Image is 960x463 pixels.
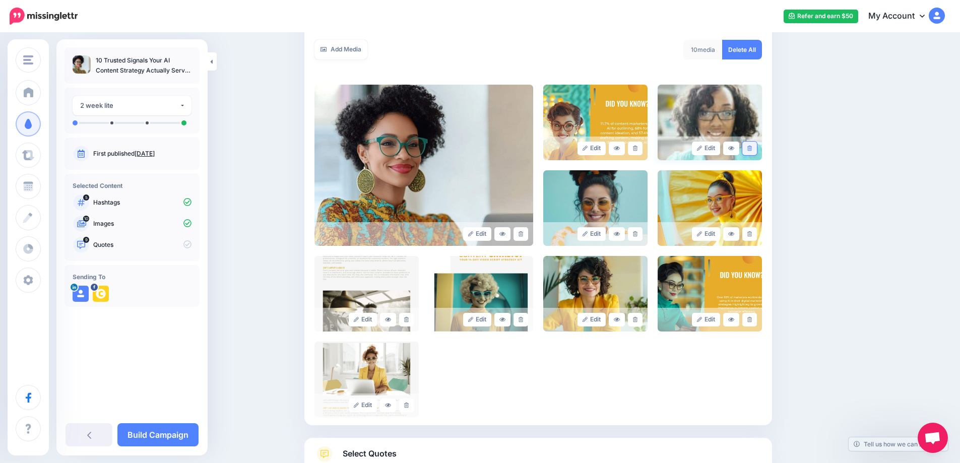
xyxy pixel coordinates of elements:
[784,10,858,23] a: Refer and earn $50
[463,227,492,241] a: Edit
[429,256,533,332] img: 6003e698ca1e5a0db4a10407080c9b6f_large.jpg
[543,85,648,160] img: a903785448e7e8b610966e7f6b125cf2_large.jpg
[314,256,419,332] img: 39d4f2e8424b3f4fcedd61884e6f20ab_large.jpg
[83,216,89,222] span: 10
[849,437,948,451] a: Tell us how we can improve
[73,55,91,74] img: dc4148769dc8eaaa9d32acf0d510b043_thumb.jpg
[692,227,721,241] a: Edit
[578,313,606,326] a: Edit
[343,447,397,460] span: Select Quotes
[73,96,191,115] button: 2 week lite
[80,100,179,111] div: 2 week lite
[314,40,367,59] a: Add Media
[10,8,78,25] img: Missinglettr
[73,273,191,281] h4: Sending To
[658,256,762,332] img: 845b7283639a74e416c9400bd51da223_large.jpg
[83,194,89,201] span: 5
[349,399,377,412] a: Edit
[314,85,533,246] img: dc4148769dc8eaaa9d32acf0d510b043_large.jpg
[93,219,191,228] p: Images
[73,286,89,302] img: user_default_image.png
[463,313,492,326] a: Edit
[658,170,762,246] img: 48caddec6daa0d0dcbfdd114c0231f3a_large.jpg
[683,40,723,59] div: media
[691,46,697,53] span: 10
[918,423,948,453] a: Open chat
[578,227,606,241] a: Edit
[96,55,191,76] p: 10 Trusted Signals Your AI Content Strategy Actually Serves Your Business
[692,142,721,155] a: Edit
[93,286,109,302] img: 196676706_108571301444091_499029507392834038_n-bsa103351.png
[93,198,191,207] p: Hashtags
[93,149,191,158] p: First published
[135,150,155,157] a: [DATE]
[858,4,945,29] a: My Account
[692,313,721,326] a: Edit
[83,237,89,243] span: 9
[314,342,419,417] img: 68fa99a6da445945561f1ff325b3c9b8_large.jpg
[93,240,191,249] p: Quotes
[23,55,33,64] img: menu.png
[658,85,762,160] img: b68127ec86b1e0c31655d38111439b07_large.jpg
[722,40,762,59] a: Delete All
[73,182,191,189] h4: Selected Content
[543,170,648,246] img: d023493bca5a979eb2f8ef566e9dfaa9_large.jpg
[543,256,648,332] img: 5f9931d05b720471b013bd6e46e6e738_large.jpg
[578,142,606,155] a: Edit
[349,313,377,326] a: Edit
